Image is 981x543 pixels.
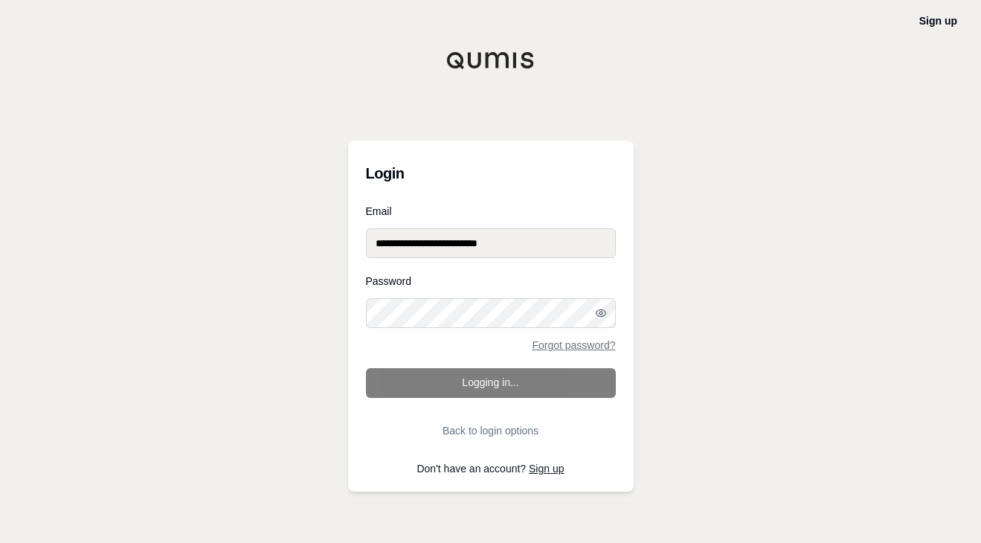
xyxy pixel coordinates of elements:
[366,206,616,216] label: Email
[529,463,564,475] a: Sign up
[532,340,615,350] a: Forgot password?
[366,463,616,474] p: Don't have an account?
[366,416,616,446] button: Back to login options
[366,276,616,286] label: Password
[446,51,535,69] img: Qumis
[919,15,957,27] a: Sign up
[366,158,616,188] h3: Login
